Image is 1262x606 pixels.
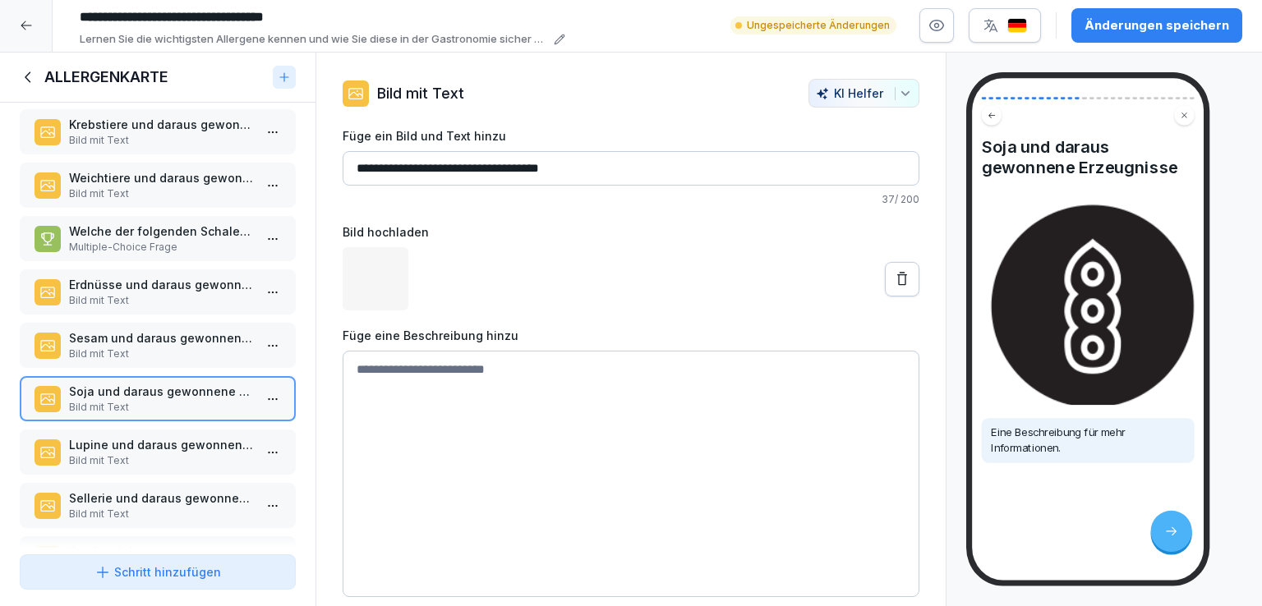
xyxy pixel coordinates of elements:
p: Bild mit Text [377,82,464,104]
div: Sellerie und daraus gewonnene ErzeugnisseBild mit Text [20,483,296,528]
div: Erdnüsse und daraus gewonnene ErzeugnisseBild mit Text [20,269,296,314]
p: Bild mit Text [69,347,253,361]
p: Erdnüsse und daraus gewonnene Erzeugnisse [69,276,253,293]
div: Änderungen speichern [1085,16,1229,34]
p: Ungespeicherte Änderungen [747,18,890,33]
p: Bild mit Text [69,133,253,148]
div: KI Helfer [816,86,912,100]
p: Soja und daraus gewonnene Erzeugnisse [69,383,253,400]
p: Multiple-Choice Frage [69,240,253,255]
label: Füge eine Beschreibung hinzu [343,327,919,344]
div: Weichtiere und daraus gewonnene ErzeugnisseBild mit Text [20,163,296,208]
p: Bild mit Text [69,453,253,468]
button: KI Helfer [808,79,919,108]
label: Füge ein Bild und Text hinzu [343,127,919,145]
img: de.svg [1007,18,1027,34]
button: Schritt hinzufügen [20,554,296,590]
p: Sellerie und daraus gewonnene Erzeugnisse [69,489,253,507]
img: Bild und Text Vorschau [982,200,1195,405]
div: Lupine und daraus gewonnene ErzeugnisseBild mit Text [20,429,296,475]
p: 37 / 200 [343,192,919,207]
p: Bild mit Text [69,400,253,415]
p: Krebstiere und daraus gewonnene Erzeugnisse [69,116,253,133]
p: Welche der folgenden Schalenfrüchte gehören zu den Allergenen? [69,223,253,240]
div: Sesam und daraus gewonnene ErzeugnisseBild mit Text [20,323,296,368]
label: Bild hochladen [343,223,919,241]
h1: ALLERGENKARTE [44,67,168,87]
p: Bild mit Text [69,507,253,521]
p: Lernen Sie die wichtigsten Allergene kennen und wie Sie diese in der Gastronomie sicher handhaben... [80,31,549,48]
p: Bild mit Text [69,293,253,308]
div: Welche der folgenden Schalenfrüchte gehören zu den Allergenen?Multiple-Choice Frage [20,216,296,261]
div: Krebstiere und daraus gewonnene ErzeugnisseBild mit Text [20,109,296,154]
p: Eine Beschreibung für mehr Informationen. [991,425,1185,456]
p: Lupine und daraus gewonnene Erzeugnisse [69,436,253,453]
div: Soja und daraus gewonnene ErzeugnisseBild mit Text [20,376,296,421]
p: Weichtiere und daraus gewonnene Erzeugnisse [69,169,253,186]
p: Sesam und daraus gewonnene Erzeugnisse [69,329,253,347]
h4: Soja und daraus gewonnene Erzeugnisse [982,137,1195,177]
button: Änderungen speichern [1071,8,1242,43]
div: Schritt hinzufügen [94,563,221,581]
p: Bild mit Text [69,186,253,201]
